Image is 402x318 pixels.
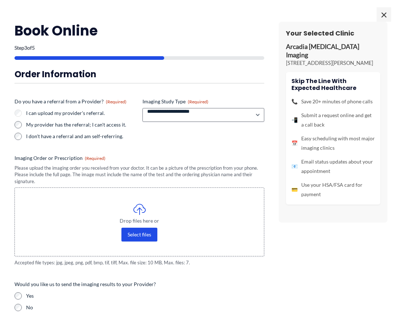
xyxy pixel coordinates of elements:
[377,7,391,22] span: ×
[14,281,156,288] legend: Would you like us to send the imaging results to your Provider?
[291,162,298,171] span: 📧
[24,45,27,51] span: 3
[106,99,127,104] span: (Required)
[121,228,157,241] button: select files, imaging order or prescription(required)
[142,98,265,105] label: Imaging Study Type
[14,259,264,266] span: Accepted file types: jpg, jpeg, png, pdf, bmp, tif, tiff, Max. file size: 10 MB, Max. files: 7.
[291,185,298,194] span: 💳
[291,180,375,199] li: Use your HSA/FSA card for payment
[188,99,208,104] span: (Required)
[291,115,298,125] span: 📲
[26,304,264,311] label: No
[291,78,375,91] h4: Skip the line with Expected Healthcare
[32,45,35,51] span: 5
[29,218,249,223] span: Drop files here or
[286,29,380,37] h3: Your Selected Clinic
[291,157,375,176] li: Email status updates about your appointment
[14,154,264,162] label: Imaging Order or Prescription
[291,139,298,148] span: 📅
[14,98,127,105] legend: Do you have a referral from a Provider?
[291,134,375,153] li: Easy scheduling with most major imaging clinics
[14,45,264,50] p: Step of
[14,22,264,40] h2: Book Online
[286,43,380,59] p: Arcadia [MEDICAL_DATA] Imaging
[286,59,380,67] p: [STREET_ADDRESS][PERSON_NAME]
[291,97,298,106] span: 📞
[26,121,137,128] label: My provider has the referral; I can't access it.
[14,165,264,185] div: Please upload the imaging order you received from your doctor. It can be a picture of the prescri...
[26,110,137,117] label: I can upload my provider's referral.
[26,133,137,140] label: I don't have a referral and am self-referring.
[291,111,375,129] li: Submit a request online and get a call back
[85,156,105,161] span: (Required)
[26,292,264,300] label: Yes
[14,69,264,80] h3: Order Information
[291,97,375,106] li: Save 20+ minutes of phone calls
